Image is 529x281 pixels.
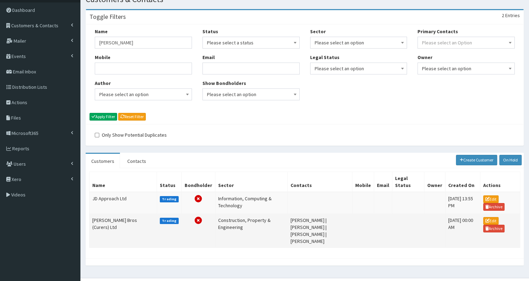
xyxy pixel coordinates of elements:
a: On Hold [499,155,522,165]
td: Information, Computing & Technology [215,192,288,214]
label: Only Show Potential Duplicates [95,131,167,138]
span: Mailer [14,38,26,44]
span: Events [12,53,26,59]
a: Contacts [122,154,152,168]
span: Please select an option [310,63,407,74]
span: Please select an option [315,38,403,48]
a: Reset Filter [118,113,146,121]
th: Sector [215,172,288,192]
a: Customers [86,154,120,168]
label: Trading [160,218,179,224]
th: Contacts [288,172,352,192]
td: [PERSON_NAME] | [PERSON_NAME] | [PERSON_NAME] | [PERSON_NAME] [288,214,352,248]
span: Actions [12,99,27,106]
label: Email [202,54,215,61]
span: Please select an option [99,89,187,99]
span: Please select an Option [422,39,472,46]
span: Please select an option [310,37,407,49]
th: Created On [445,172,480,192]
th: Name [90,172,157,192]
a: Archive [483,225,505,232]
span: Dashboard [12,7,35,13]
span: 2 [502,12,504,19]
h3: Toggle Filters [90,14,126,20]
span: Please select a status [202,37,300,49]
a: Edit [483,217,499,225]
span: Please select an option [422,64,510,73]
th: Mobile [352,172,374,192]
input: Only Show Potential Duplicates [95,133,99,137]
td: [PERSON_NAME] Bros (Curers) Ltd [90,214,157,248]
td: JD Approach Ltd [90,192,157,214]
a: Archive [483,203,505,211]
span: Please select an option [207,89,295,99]
span: Reports [12,145,29,152]
span: Xero [12,176,21,182]
span: Please select an option [315,64,403,73]
span: Please select an option [202,88,300,100]
label: Mobile [95,54,110,61]
span: Users [14,161,26,167]
label: Show Bondholders [202,80,246,87]
th: Legal Status [392,172,424,192]
td: [DATE] 00:00 AM [445,214,480,248]
span: Microsoft365 [12,130,38,136]
span: Please select a status [207,38,295,48]
button: Apply Filter [90,113,117,121]
label: Status [202,28,218,35]
span: Videos [11,192,26,198]
th: Owner [424,172,445,192]
th: Email [374,172,392,192]
label: Name [95,28,108,35]
span: Customers & Contacts [11,22,58,29]
span: Distribution Lists [12,84,47,90]
th: Bondholder [181,172,215,192]
span: Entries [505,12,520,19]
span: Please select an option [95,88,192,100]
th: Status [157,172,182,192]
label: Sector [310,28,326,35]
label: Owner [417,54,433,61]
label: Legal Status [310,54,339,61]
label: Primary Contacts [417,28,458,35]
label: Author [95,80,111,87]
th: Actions [480,172,520,192]
label: Trading [160,196,179,202]
a: Create Customer [456,155,498,165]
a: Edit [483,195,499,203]
span: Files [11,115,21,121]
span: Email Inbox [13,69,36,75]
td: [DATE] 13:55 PM [445,192,480,214]
span: Please select an option [417,63,515,74]
td: Construction, Property & Engineering [215,214,288,248]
